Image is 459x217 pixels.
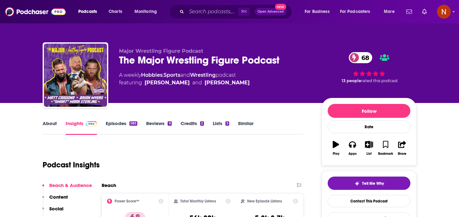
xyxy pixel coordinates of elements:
[378,152,393,156] div: Bookmark
[180,72,190,78] span: and
[247,199,282,203] h2: New Episode Listens
[129,121,137,126] div: 585
[168,121,171,126] div: 9
[42,182,92,194] button: Reach & Audience
[109,7,122,16] span: Charts
[367,152,372,156] div: List
[66,120,97,135] a: InsightsPodchaser Pro
[49,194,68,200] p: Content
[213,120,229,135] a: Lists3
[119,48,203,54] span: Major Wrestling Figure Podcast
[336,7,379,17] button: open menu
[361,137,377,160] button: List
[322,48,416,87] div: 68 13 peoplerated this podcast
[187,7,238,17] input: Search podcasts, credits, & more...
[43,120,57,135] a: About
[5,6,66,18] img: Podchaser - Follow, Share and Rate Podcasts
[275,4,286,10] span: New
[340,7,370,16] span: For Podcasters
[102,182,116,188] h2: Reach
[305,7,330,16] span: For Business
[384,7,395,16] span: More
[344,137,361,160] button: Apps
[225,121,229,126] div: 3
[394,137,410,160] button: Share
[104,7,126,17] a: Charts
[349,152,357,156] div: Apps
[349,52,373,63] a: 68
[342,78,361,83] span: 13 people
[119,79,250,87] span: featuring
[164,72,180,78] a: Sports
[74,7,105,17] button: open menu
[145,79,190,87] div: [PERSON_NAME]
[49,182,92,188] p: Reach & Audience
[43,160,100,170] h1: Podcast Insights
[86,121,97,126] img: Podchaser Pro
[328,137,344,160] button: Play
[115,199,139,203] h2: Power Score™
[333,152,339,156] div: Play
[437,5,451,19] button: Show profile menu
[328,177,410,190] button: tell me why sparkleTell Me Why
[361,78,398,83] span: rated this podcast
[78,7,97,16] span: Podcasts
[328,104,410,118] button: Follow
[141,72,163,78] a: Hobbies
[362,181,384,186] span: Tell Me Why
[163,72,164,78] span: ,
[355,52,373,63] span: 68
[119,71,250,87] div: A weekly podcast
[134,7,157,16] span: Monitoring
[258,10,284,13] span: Open Advanced
[106,120,137,135] a: Episodes585
[300,7,337,17] button: open menu
[355,181,360,186] img: tell me why sparkle
[238,8,250,16] span: ⌘ K
[200,121,204,126] div: 2
[130,7,165,17] button: open menu
[379,7,402,17] button: open menu
[255,8,287,15] button: Open AdvancedNew
[146,120,171,135] a: Reviews9
[238,120,253,135] a: Similar
[404,6,414,17] a: Show notifications dropdown
[437,5,451,19] span: Logged in as AdelNBM
[398,152,406,156] div: Share
[181,120,204,135] a: Credits2
[437,5,451,19] img: User Profile
[420,6,429,17] a: Show notifications dropdown
[175,4,298,19] div: Search podcasts, credits, & more...
[205,79,250,87] div: [PERSON_NAME]
[44,44,107,107] img: The Major Wrestling Figure Podcast
[192,79,202,87] span: and
[377,137,394,160] button: Bookmark
[42,194,68,206] button: Content
[49,206,63,212] p: Social
[328,195,410,207] a: Contact This Podcast
[328,120,410,133] div: Rate
[180,199,216,203] h2: Total Monthly Listens
[190,72,216,78] a: Wrestling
